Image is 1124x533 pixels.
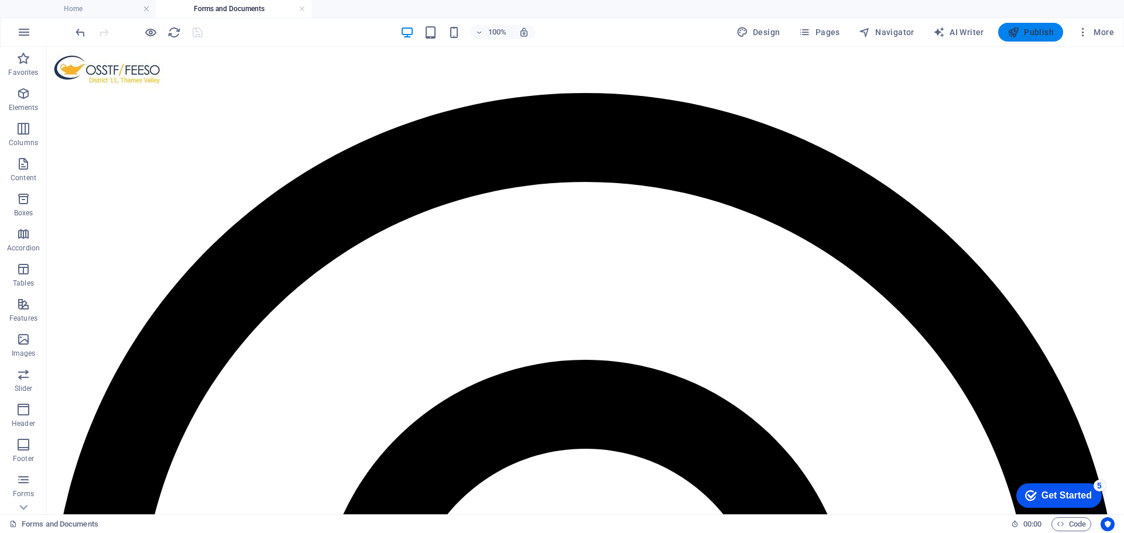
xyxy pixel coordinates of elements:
span: : [1032,520,1033,528]
span: Publish [1008,26,1054,38]
div: Get Started 5 items remaining, 0% complete [9,6,95,30]
p: Header [12,419,35,428]
p: Accordion [7,243,40,253]
button: 100% [471,25,512,39]
span: AI Writer [933,26,984,38]
p: Forms [13,489,34,498]
button: Navigator [854,23,919,42]
p: Content [11,173,36,183]
span: Code [1057,517,1086,531]
p: Images [12,349,36,358]
button: Usercentrics [1101,517,1115,531]
p: Columns [9,138,38,147]
p: Boxes [14,208,33,218]
button: Design [732,23,785,42]
button: More [1072,23,1119,42]
button: Publish [998,23,1063,42]
span: Pages [799,26,839,38]
span: 00 00 [1023,517,1041,531]
span: Navigator [859,26,914,38]
p: Favorites [8,68,38,77]
button: reload [167,25,181,39]
button: Pages [794,23,844,42]
button: Click here to leave preview mode and continue editing [143,25,157,39]
div: Design (Ctrl+Alt+Y) [732,23,785,42]
h4: Forms and Documents [156,2,311,15]
i: On resize automatically adjust zoom level to fit chosen device. [519,27,529,37]
p: Slider [15,384,33,393]
p: Features [9,314,37,323]
button: Code [1051,517,1091,531]
p: Tables [13,278,34,288]
h6: Session time [1011,517,1042,531]
button: undo [73,25,87,39]
span: Design [736,26,780,38]
a: Click to cancel selection. Double-click to open Pages [9,517,98,531]
p: Elements [9,103,39,112]
div: 5 [87,2,98,14]
div: Get Started [35,13,85,23]
button: AI Writer [928,23,989,42]
h6: 100% [488,25,507,39]
span: More [1077,26,1114,38]
i: Undo: Change text (Ctrl+Z) [74,26,87,39]
p: Footer [13,454,34,463]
